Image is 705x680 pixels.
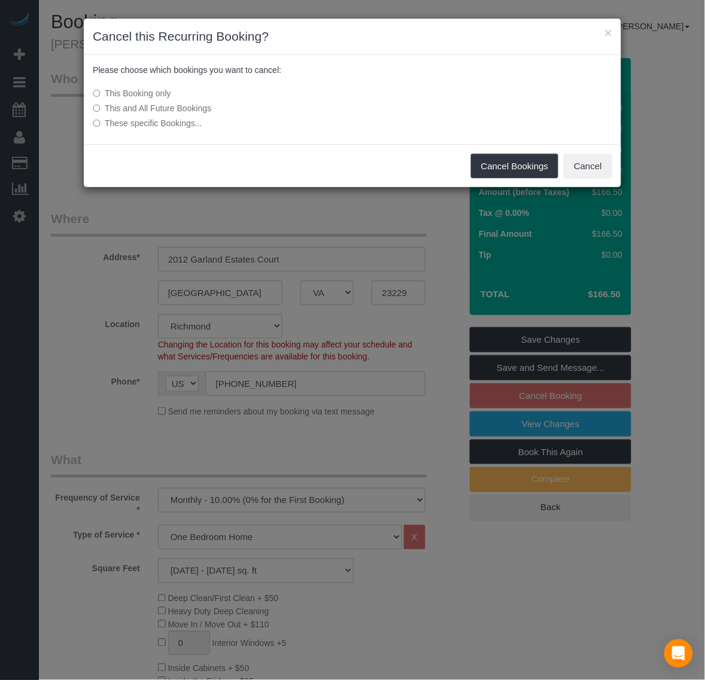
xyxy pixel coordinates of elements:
input: These specific Bookings... [93,120,101,127]
button: Cancel Bookings [471,154,559,179]
label: These specific Bookings... [93,117,433,129]
h3: Cancel this Recurring Booking? [93,28,612,45]
button: Cancel [564,154,612,179]
p: Please choose which bookings you want to cancel: [93,64,612,76]
button: × [605,26,612,39]
div: Open Intercom Messenger [664,639,693,668]
input: This and All Future Bookings [93,105,101,112]
label: This Booking only [93,87,433,99]
label: This and All Future Bookings [93,102,433,114]
input: This Booking only [93,90,101,97]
